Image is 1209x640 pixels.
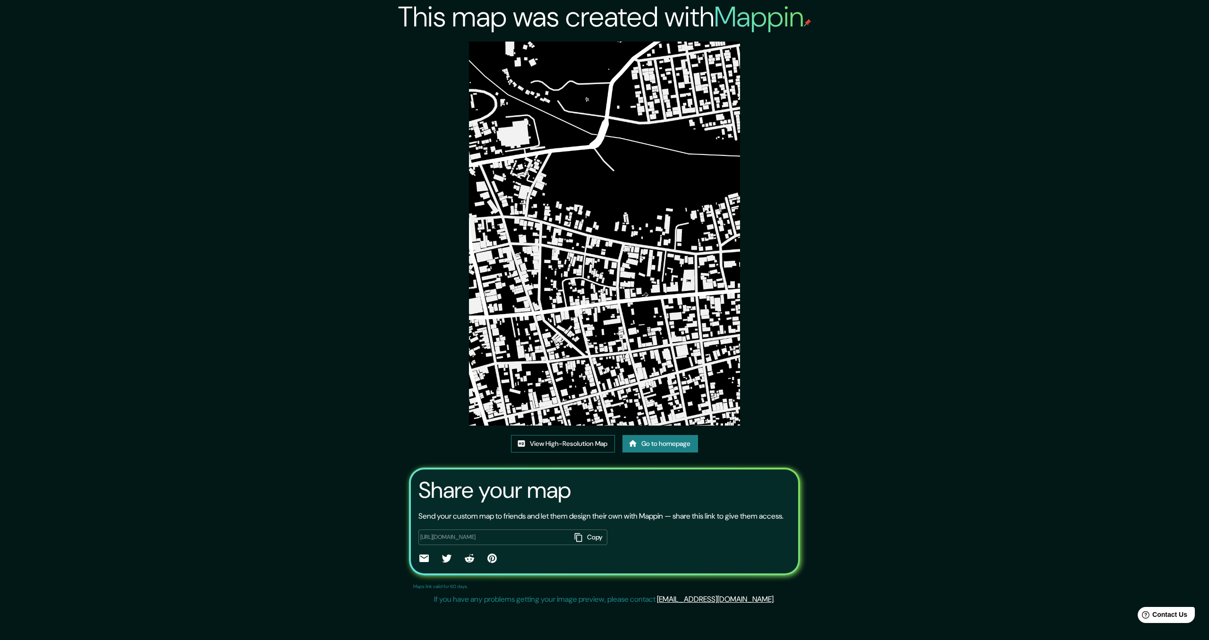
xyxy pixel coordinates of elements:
[434,594,775,605] p: If you have any problems getting your image preview, please contact .
[570,529,607,545] button: Copy
[511,435,615,452] a: View High-Resolution Map
[657,594,774,604] a: [EMAIL_ADDRESS][DOMAIN_NAME]
[469,42,741,426] img: created-map
[622,435,698,452] a: Go to homepage
[804,19,811,26] img: mappin-pin
[418,511,783,522] p: Send your custom map to friends and let them design their own with Mappin — share this link to gi...
[418,477,571,503] h3: Share your map
[413,583,468,590] p: Maps link valid for 60 days.
[1125,603,1199,630] iframe: Help widget launcher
